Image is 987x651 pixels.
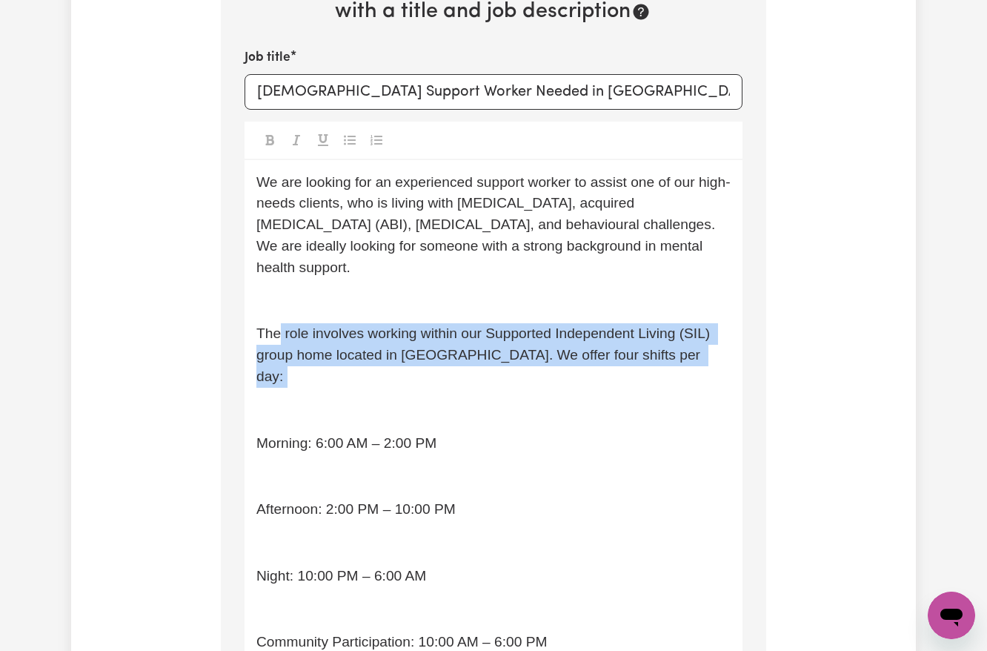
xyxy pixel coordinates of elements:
input: e.g. Care worker needed in North Sydney for aged care [245,74,742,110]
label: Job title [245,48,290,67]
span: Community Participation: 10:00 AM – 6:00 PM [256,634,547,650]
span: Morning: 6:00 AM – 2:00 PM [256,435,436,451]
span: Afternoon: 2:00 PM – 10:00 PM [256,501,456,517]
span: Night: 10:00 PM – 6:00 AM [256,568,426,584]
button: Toggle undefined [259,130,280,150]
button: Toggle undefined [339,130,360,150]
span: The role involves working within our Supported Independent Living (SIL) group home located in [GE... [256,325,714,384]
iframe: Button to launch messaging window [928,592,975,639]
button: Toggle undefined [286,130,307,150]
button: Toggle undefined [366,130,387,150]
button: Toggle undefined [313,130,333,150]
span: We are looking for an experienced support worker to assist one of our high-needs clients, who is ... [256,174,731,275]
